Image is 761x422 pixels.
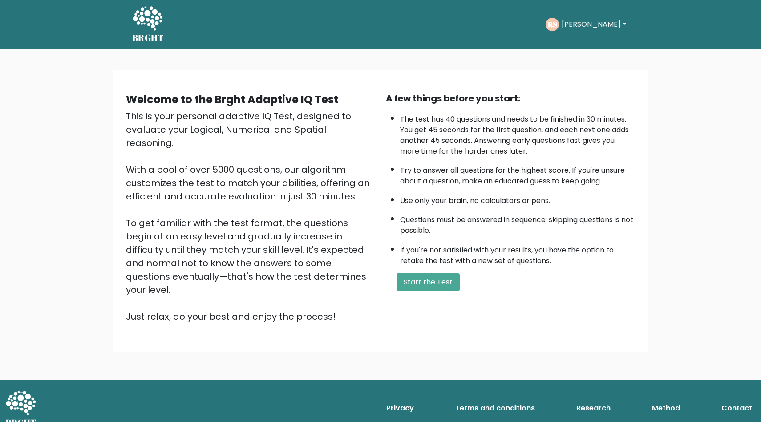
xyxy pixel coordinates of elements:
h5: BRGHT [132,32,164,43]
div: This is your personal adaptive IQ Test, designed to evaluate your Logical, Numerical and Spatial ... [126,110,375,323]
a: Terms and conditions [452,399,538,417]
li: Try to answer all questions for the highest score. If you're unsure about a question, make an edu... [400,161,635,187]
li: Questions must be answered in sequence; skipping questions is not possible. [400,210,635,236]
b: Welcome to the Brght Adaptive IQ Test [126,92,338,107]
a: Privacy [383,399,417,417]
a: Contact [718,399,756,417]
li: The test has 40 questions and needs to be finished in 30 minutes. You get 45 seconds for the firs... [400,110,635,157]
button: [PERSON_NAME] [559,19,629,30]
div: A few things before you start: [386,92,635,105]
a: BRGHT [132,4,164,45]
a: Method [648,399,684,417]
li: If you're not satisfied with your results, you have the option to retake the test with a new set ... [400,240,635,266]
a: Research [573,399,614,417]
li: Use only your brain, no calculators or pens. [400,191,635,206]
button: Start the Test [397,273,460,291]
text: RS [547,19,557,29]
